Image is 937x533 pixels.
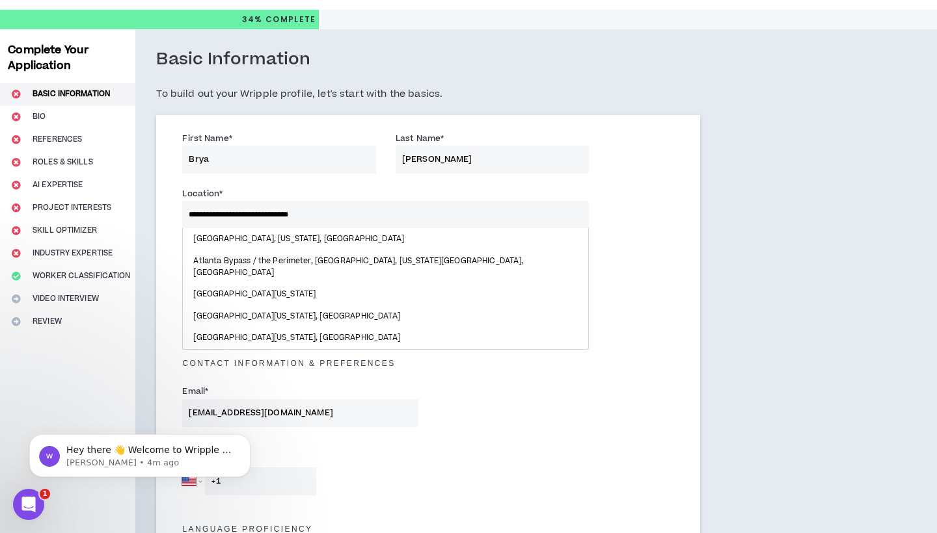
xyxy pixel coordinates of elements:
h3: Complete Your Application [3,42,133,73]
div: [GEOGRAPHIC_DATA], [US_STATE], [GEOGRAPHIC_DATA] [183,228,588,250]
label: Location [182,183,223,204]
h3: Basic Information [156,49,310,71]
label: Last Name [396,128,444,149]
div: [GEOGRAPHIC_DATA][US_STATE] [183,283,588,305]
span: Complete [263,14,316,25]
h5: To build out your Wripple profile, let's start with the basics. [156,86,700,102]
label: Email [182,381,208,402]
div: [GEOGRAPHIC_DATA][US_STATE], [GEOGRAPHIC_DATA] [183,305,588,328]
h5: Contact Information & preferences [172,359,684,368]
iframe: Intercom notifications message [10,407,270,498]
div: [GEOGRAPHIC_DATA][US_STATE], [GEOGRAPHIC_DATA] [183,327,588,349]
div: Atlanta Bypass / the Perimeter, [GEOGRAPHIC_DATA], [US_STATE][GEOGRAPHIC_DATA], [GEOGRAPHIC_DATA] [183,250,588,283]
label: First Name [182,128,232,149]
input: Last Name [396,146,590,174]
p: 34% [242,10,316,29]
iframe: Intercom live chat [13,489,44,520]
input: Enter Email [182,399,418,427]
label: Phone Number [182,440,418,461]
span: 1 [40,489,50,499]
input: First Name [182,146,376,174]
